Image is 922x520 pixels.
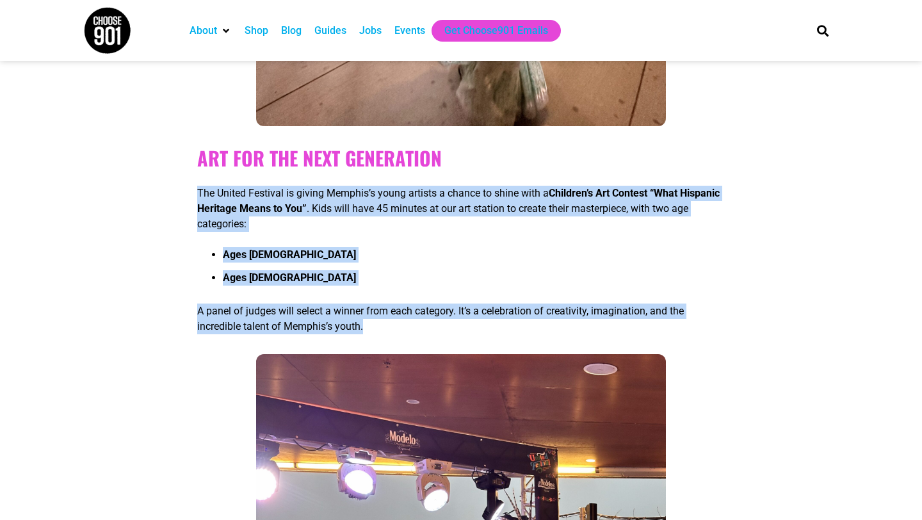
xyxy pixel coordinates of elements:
b: Ages [DEMOGRAPHIC_DATA] [223,248,356,261]
a: About [190,23,217,38]
a: Blog [281,23,302,38]
a: Guides [314,23,346,38]
span: A panel of judges will select a winner from each category. It’s a celebration of creativity, imag... [197,305,684,332]
b: Ages [DEMOGRAPHIC_DATA] [223,272,356,284]
nav: Main nav [183,20,795,42]
a: Get Choose901 Emails [444,23,548,38]
div: Search [813,20,834,41]
span: . Kids will have 45 minutes at our art station to create their masterpiece, with two age categories: [197,202,688,230]
a: Shop [245,23,268,38]
b: Art for the Next Generation [197,143,442,172]
div: About [183,20,238,42]
a: Jobs [359,23,382,38]
span: The United Festival is giving Memphis’s young artists a chance to shine with a [197,187,549,199]
a: Events [394,23,425,38]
